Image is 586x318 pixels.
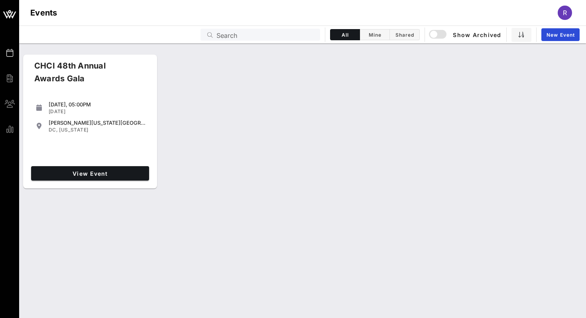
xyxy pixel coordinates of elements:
[49,101,146,108] div: [DATE], 05:00PM
[335,32,355,38] span: All
[31,166,149,181] a: View Event
[558,6,572,20] div: R
[365,32,385,38] span: Mine
[430,30,501,39] span: Show Archived
[30,6,57,19] h1: Events
[390,29,420,40] button: Shared
[34,170,146,177] span: View Event
[28,59,140,91] div: CHCI 48th Annual Awards Gala
[59,127,88,133] span: [US_STATE]
[49,108,146,115] div: [DATE]
[330,29,360,40] button: All
[49,127,58,133] span: DC,
[49,120,146,126] div: [PERSON_NAME][US_STATE][GEOGRAPHIC_DATA]
[395,32,415,38] span: Shared
[546,32,575,38] span: New Event
[430,27,501,42] button: Show Archived
[541,28,580,41] a: New Event
[360,29,390,40] button: Mine
[563,9,567,17] span: R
